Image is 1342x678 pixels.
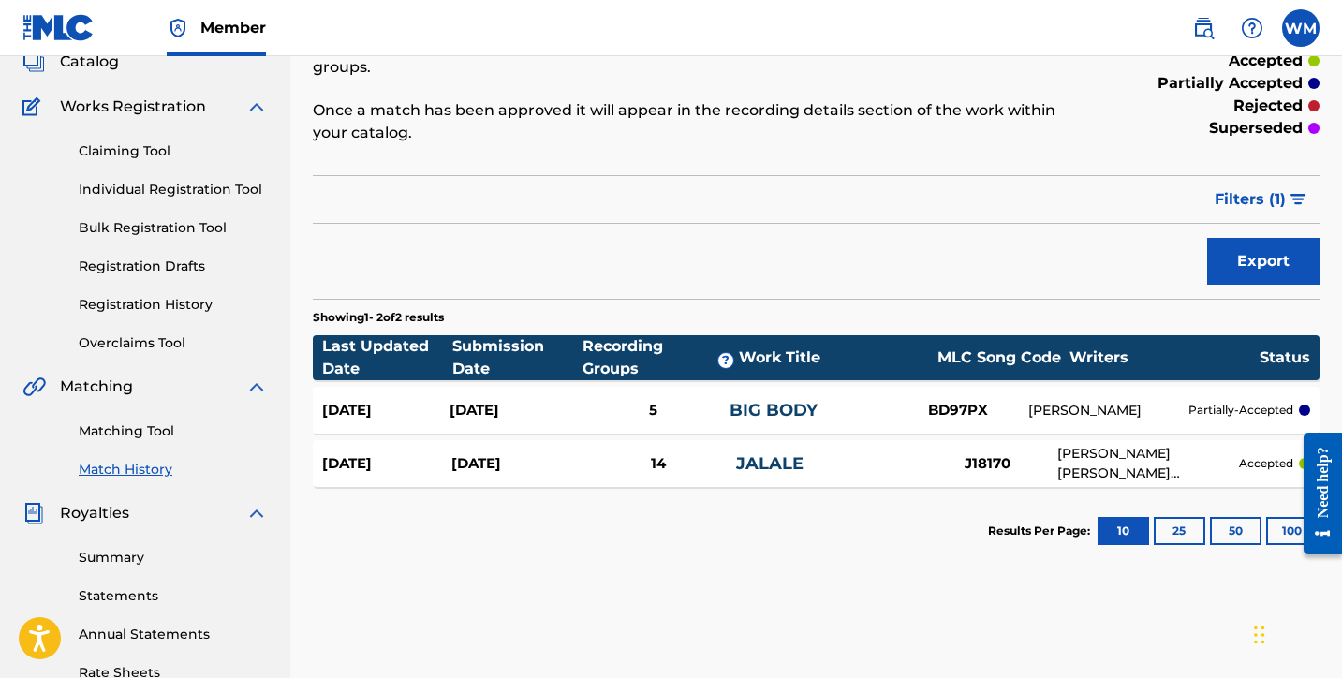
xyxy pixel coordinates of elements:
[450,400,577,421] div: [DATE]
[736,453,804,474] a: JALALE
[79,625,268,644] a: Annual Statements
[917,453,1057,475] div: J18170
[245,96,268,118] img: expand
[322,400,450,421] div: [DATE]
[739,346,929,369] div: Work Title
[60,51,119,73] span: Catalog
[167,17,189,39] img: Top Rightsholder
[79,180,268,199] a: Individual Registration Tool
[22,96,47,118] img: Works Registration
[22,51,45,73] img: Catalog
[1069,346,1260,369] div: Writers
[79,460,268,479] a: Match History
[322,335,452,380] div: Last Updated Date
[79,548,268,567] a: Summary
[1207,238,1320,285] button: Export
[1158,72,1303,95] p: partially accepted
[988,523,1095,539] p: Results Per Page:
[79,333,268,353] a: Overclaims Tool
[60,376,133,398] span: Matching
[79,586,268,606] a: Statements
[1028,401,1188,420] div: [PERSON_NAME]
[452,335,583,380] div: Submission Date
[929,346,1069,369] div: MLC Song Code
[1185,9,1222,47] a: Public Search
[1290,194,1306,205] img: filter
[1188,402,1293,419] p: partially-accepted
[79,257,268,276] a: Registration Drafts
[1209,117,1303,140] p: superseded
[60,502,129,524] span: Royalties
[577,400,730,421] div: 5
[1192,17,1215,39] img: search
[22,14,95,41] img: MLC Logo
[322,453,451,475] div: [DATE]
[1233,95,1303,117] p: rejected
[79,295,268,315] a: Registration History
[1229,50,1303,72] p: accepted
[1098,517,1149,545] button: 10
[583,335,739,380] div: Recording Groups
[1203,176,1320,223] button: Filters (1)
[1241,17,1263,39] img: help
[1239,455,1293,472] p: accepted
[245,376,268,398] img: expand
[1254,607,1265,663] div: Drag
[22,502,45,524] img: Royalties
[1210,517,1261,545] button: 50
[1057,444,1239,483] div: [PERSON_NAME] [PERSON_NAME] [PERSON_NAME]
[313,34,1088,79] p: Match History is a record of recent match suggestions that you've made for unmatched recording gr...
[79,421,268,441] a: Matching Tool
[313,309,444,326] p: Showing 1 - 2 of 2 results
[313,99,1088,144] p: Once a match has been approved it will appear in the recording details section of the work within...
[79,141,268,161] a: Claiming Tool
[79,218,268,238] a: Bulk Registration Tool
[245,502,268,524] img: expand
[1154,517,1205,545] button: 25
[1290,414,1342,574] iframe: Resource Center
[1282,9,1320,47] div: User Menu
[1266,517,1318,545] button: 100
[730,400,818,420] a: BIG BODY
[1233,9,1271,47] div: Help
[718,353,733,368] span: ?
[1248,588,1342,678] iframe: Chat Widget
[200,17,266,38] span: Member
[1260,346,1310,369] div: Status
[60,96,206,118] span: Works Registration
[22,51,119,73] a: CatalogCatalog
[1215,188,1286,211] span: Filters ( 1 )
[888,400,1028,421] div: BD97PX
[451,453,581,475] div: [DATE]
[22,376,46,398] img: Matching
[581,453,736,475] div: 14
